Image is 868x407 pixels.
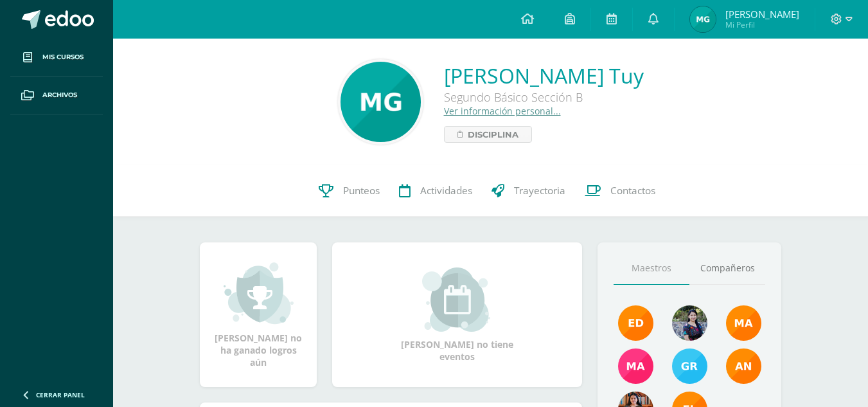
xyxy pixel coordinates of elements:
a: Actividades [389,165,482,217]
span: Archivos [42,90,77,100]
a: Trayectoria [482,165,575,217]
a: Mis cursos [10,39,103,77]
img: 6fc51a2d260171b6744582953d2b680f.png [341,62,421,142]
span: Trayectoria [514,184,565,197]
img: b7ce7144501556953be3fc0a459761b8.png [672,348,707,384]
a: Contactos [575,165,665,217]
img: 9b17679b4520195df407efdfd7b84603.png [672,305,707,341]
span: Actividades [420,184,472,197]
img: 0fe9e4ba0e2b0859ffbff4b6c52aee8b.png [690,6,716,32]
a: Compañeros [689,252,765,285]
img: 560278503d4ca08c21e9c7cd40ba0529.png [726,305,761,341]
img: event_small.png [422,267,492,332]
a: Ver información personal... [444,105,561,117]
img: achievement_small.png [224,261,294,325]
div: [PERSON_NAME] no ha ganado logros aún [213,261,304,368]
img: f40e456500941b1b33f0807dd74ea5cf.png [618,305,653,341]
a: Punteos [309,165,389,217]
a: Archivos [10,77,103,114]
div: Segundo Básico Sección B [444,89,644,105]
a: Maestros [614,252,689,285]
span: Mis cursos [42,52,84,62]
img: a348d660b2b29c2c864a8732de45c20a.png [726,348,761,384]
span: Punteos [343,184,380,197]
span: Contactos [610,184,655,197]
span: Disciplina [468,127,518,142]
span: Mi Perfil [725,19,799,30]
span: [PERSON_NAME] [725,8,799,21]
span: Cerrar panel [36,390,85,399]
div: [PERSON_NAME] no tiene eventos [393,267,522,363]
a: Disciplina [444,126,532,143]
img: 7766054b1332a6085c7723d22614d631.png [618,348,653,384]
a: [PERSON_NAME] Tuy [444,62,644,89]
